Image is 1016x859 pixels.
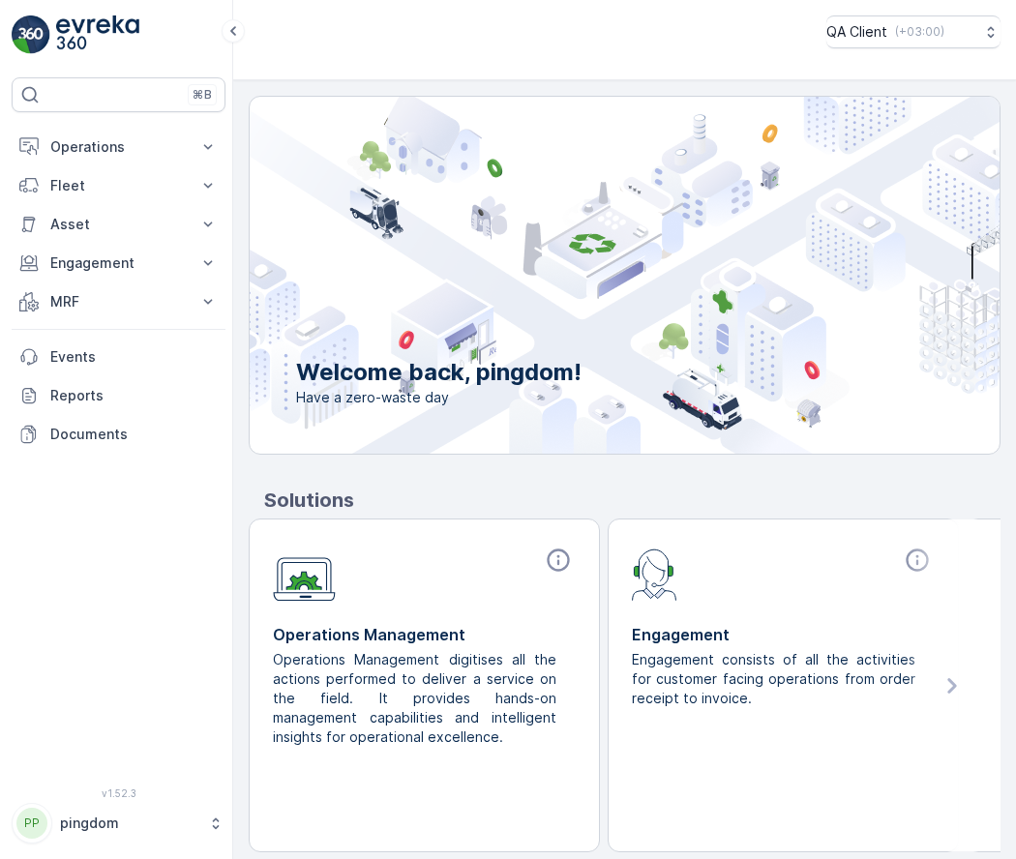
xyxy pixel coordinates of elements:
p: Reports [50,386,218,405]
p: Events [50,347,218,367]
p: Engagement consists of all the activities for customer facing operations from order receipt to in... [632,650,919,708]
button: MRF [12,282,225,321]
img: city illustration [163,97,1000,454]
p: MRF [50,292,187,311]
a: Documents [12,415,225,454]
p: Engagement [50,253,187,273]
p: ( +03:00 ) [895,24,944,40]
p: Operations Management digitises all the actions performed to deliver a service on the field. It p... [273,650,560,747]
img: module-icon [632,547,677,601]
p: Documents [50,425,218,444]
p: Asset [50,215,187,234]
span: v 1.52.3 [12,787,225,799]
p: pingdom [60,814,198,833]
button: Asset [12,205,225,244]
p: QA Client [826,22,887,42]
button: Fleet [12,166,225,205]
div: PP [16,808,47,839]
button: PPpingdom [12,803,225,844]
button: Engagement [12,244,225,282]
img: module-icon [273,547,336,602]
a: Events [12,338,225,376]
p: Engagement [632,623,935,646]
span: Have a zero-waste day [296,388,582,407]
img: logo_light-DOdMpM7g.png [56,15,139,54]
p: Operations [50,137,187,157]
a: Reports [12,376,225,415]
img: logo [12,15,50,54]
p: Operations Management [273,623,576,646]
p: Solutions [264,486,1001,515]
p: ⌘B [193,87,212,103]
button: QA Client(+03:00) [826,15,1001,48]
button: Operations [12,128,225,166]
p: Welcome back, pingdom! [296,357,582,388]
p: Fleet [50,176,187,195]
